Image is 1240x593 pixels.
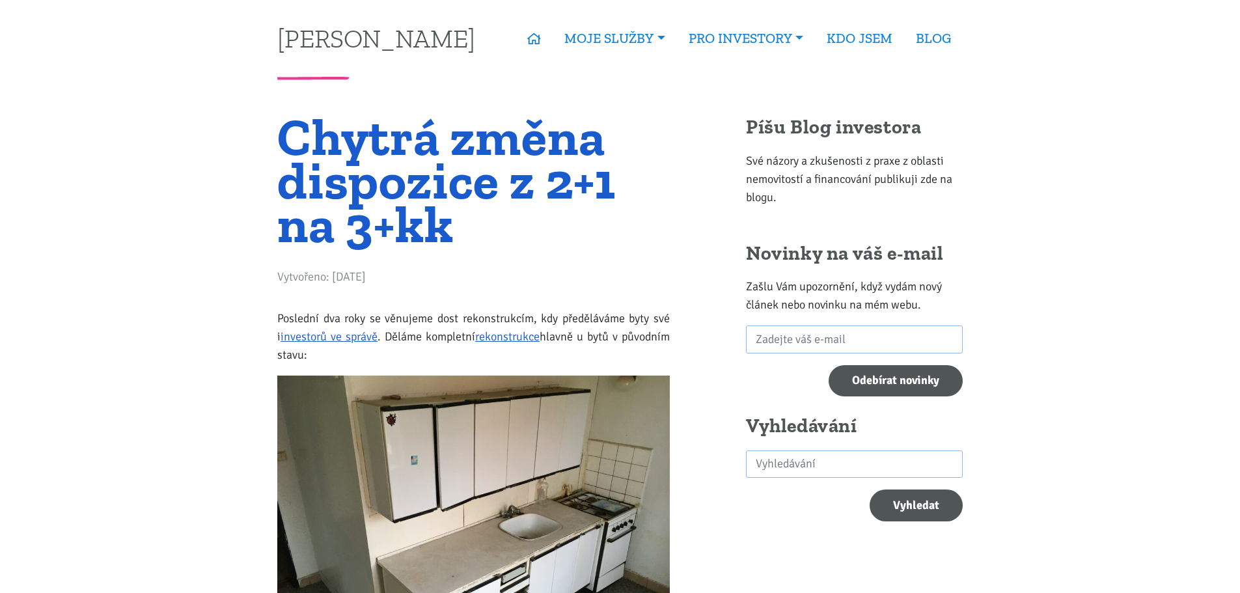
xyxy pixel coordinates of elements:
a: BLOG [904,23,963,53]
a: KDO JSEM [815,23,904,53]
input: Zadejte váš e-mail [746,325,963,353]
p: Poslední dva roky se věnujeme dost rekonstrukcím, kdy předěláváme byty své i . Děláme kompletní h... [277,309,670,364]
p: Své názory a zkušenosti z praxe z oblasti nemovitostí a financování publikuji zde na blogu. [746,152,963,206]
a: MOJE SLUŽBY [553,23,676,53]
input: search [746,450,963,478]
button: Vyhledat [870,490,963,521]
a: [PERSON_NAME] [277,25,475,51]
div: Vytvořeno: [DATE] [277,268,670,292]
a: PRO INVESTORY [677,23,815,53]
h2: Píšu Blog investora [746,115,963,140]
input: Odebírat novinky [829,365,963,397]
h2: Novinky na váš e-mail [746,241,963,266]
h2: Vyhledávání [746,414,963,439]
a: rekonstrukce [475,329,540,344]
h1: Chytrá změna dispozice z 2+1 na 3+kk [277,115,670,247]
p: Zašlu Vám upozornění, když vydám nový článek nebo novinku na mém webu. [746,277,963,314]
a: investorů ve správě [281,329,378,344]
